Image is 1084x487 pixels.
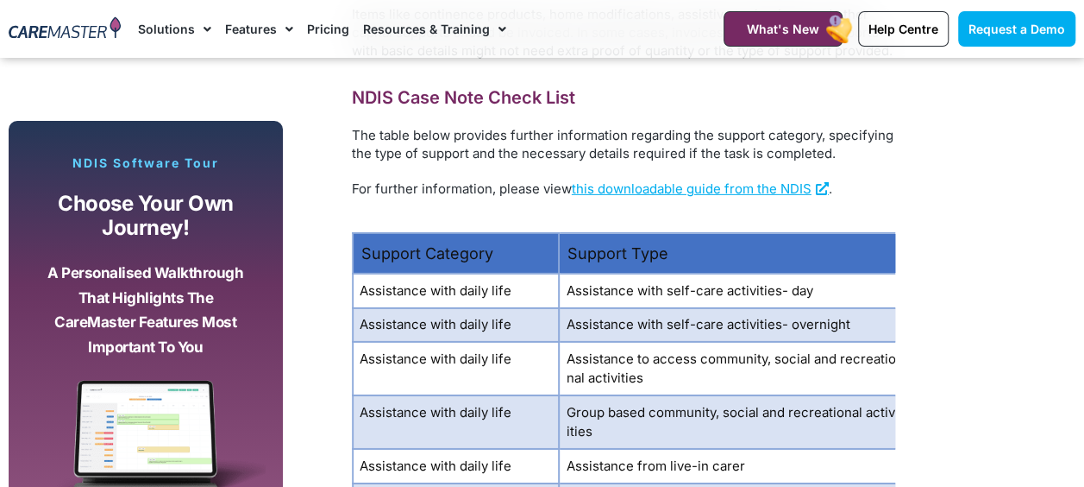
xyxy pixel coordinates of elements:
td: Assistance to access community, social and recreational activities [559,342,903,395]
span: Request a Demo [968,22,1065,36]
th: Support Category [353,233,559,274]
span: Help Centre [868,22,938,36]
td: Assistance from live-in carer [559,449,903,484]
td: Assistance with daily life [353,395,559,449]
td: Assistance with self-care activities- overnight [559,308,903,343]
td: Assistance with daily life [353,449,559,484]
td: Assistance with self-care activities- day [559,274,903,308]
th: Support Type [559,233,903,274]
span: The table below provides further information regarding the support category, specifying the type ... [352,127,893,161]
td: Group based community, social and recreational activities [559,395,903,449]
td: Assistance with daily life [353,308,559,343]
a: What's New [724,11,843,47]
p: For further information, please view . [352,180,895,198]
span: What's New [747,22,819,36]
h2: NDIS Case Note Check List [352,86,895,109]
p: Choose your own journey! [39,192,253,241]
p: A personalised walkthrough that highlights the CareMaster features most important to you [39,261,253,359]
p: NDIS Software Tour [26,155,266,171]
a: Request a Demo [958,11,1075,47]
td: Assistance with daily life [353,342,559,395]
img: CareMaster Logo [9,16,121,41]
a: Help Centre [858,11,949,47]
a: this downloadable guide from the NDIS [572,180,829,197]
td: Assistance with daily life [353,274,559,308]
